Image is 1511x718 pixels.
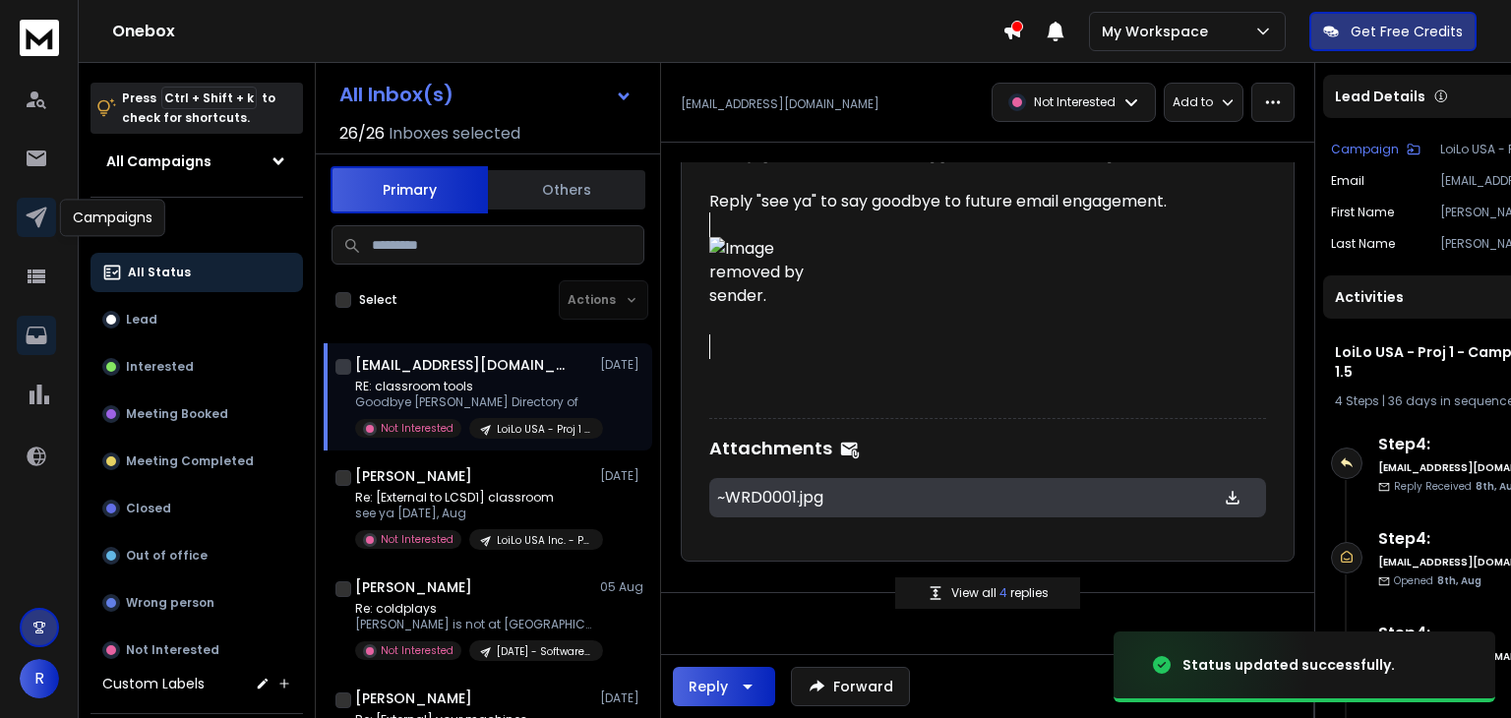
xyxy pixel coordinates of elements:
p: [DATE] [600,468,644,484]
p: [EMAIL_ADDRESS][DOMAIN_NAME] [681,96,879,112]
button: Reply [673,667,775,706]
p: [DATE] - Software Companies in [US_STATE] [497,644,591,659]
h1: [PERSON_NAME] [355,688,472,708]
p: ~WRD0001.jpg [717,486,1160,509]
button: R [20,659,59,698]
p: Not Interested [1034,94,1116,110]
p: Opened [1394,573,1481,588]
p: Last Name [1331,236,1395,252]
p: All Status [128,265,191,280]
p: 05 Aug [600,579,644,595]
p: Meeting Booked [126,406,228,422]
p: Interested [126,359,194,375]
p: [PERSON_NAME] is not at [GEOGRAPHIC_DATA] [355,617,591,632]
button: All Status [91,253,303,292]
button: Wrong person [91,583,303,623]
span: 8th, Aug [1437,573,1481,588]
h1: All Inbox(s) [339,85,453,104]
p: Out of office [126,548,208,564]
p: Wrong person [126,595,214,611]
img: Image removed by sender. [709,237,808,335]
button: Lead [91,300,303,339]
h1: [EMAIL_ADDRESS][DOMAIN_NAME] [355,355,572,375]
p: Reply "see ya" to say goodbye to future email engagement. [709,190,1250,213]
p: RE: classroom tools [355,379,591,394]
p: First Name [1331,205,1394,220]
h3: Custom Labels [102,674,205,693]
div: Reply [689,677,728,696]
img: logo [20,20,59,56]
p: Campaign [1331,142,1399,157]
h1: [PERSON_NAME] [355,466,472,486]
h1: All Campaigns [106,151,212,171]
p: Email [1331,173,1364,189]
button: Interested [91,347,303,387]
p: Not Interested [381,421,453,436]
p: [DATE] [600,690,644,706]
p: Lead [126,312,157,328]
div: Status updated successfully. [1182,655,1395,675]
button: Get Free Credits [1309,12,1477,51]
p: LoiLo USA Inc. - Proj 1 - Camp 2 of 1.5 [497,533,591,548]
p: Not Interested [381,532,453,547]
p: Not Interested [126,642,219,658]
p: Re: [External to LCSD1] classroom [355,490,591,506]
p: see ya [DATE], Aug [355,506,591,521]
div: Campaigns [60,199,165,236]
span: 4 Steps [1335,392,1379,409]
p: Press to check for shortcuts. [122,89,275,128]
p: LoiLo USA - Proj 1 - Camp 1 of 1.5 [497,422,591,437]
button: Meeting Booked [91,394,303,434]
p: Not Interested [381,643,453,658]
p: Goodbye [PERSON_NAME] Directory of [355,394,591,410]
button: Out of office [91,536,303,575]
h3: Inboxes selected [389,122,520,146]
span: Ctrl + Shift + k [161,87,257,109]
button: All Inbox(s) [324,75,648,114]
button: All Campaigns [91,142,303,181]
span: 4 [999,584,1010,601]
button: Not Interested [91,630,303,670]
h1: Attachments [709,435,832,462]
button: Forward [791,667,910,706]
button: Others [488,168,645,211]
p: Get Free Credits [1351,22,1463,41]
p: Closed [126,501,171,516]
button: Campaign [1331,142,1420,157]
label: Select [359,292,397,308]
p: Re: coldplays [355,601,591,617]
p: [DATE] [600,357,644,373]
button: Primary [331,166,488,213]
p: Add to [1173,94,1213,110]
button: Meeting Completed [91,442,303,481]
button: Closed [91,489,303,528]
p: View all replies [951,585,1049,601]
p: Lead Details [1335,87,1425,106]
h1: Onebox [112,20,1002,43]
h1: [PERSON_NAME] [355,577,472,597]
span: 26 / 26 [339,122,385,146]
h3: Filters [91,213,303,241]
p: Meeting Completed [126,453,254,469]
p: My Workspace [1102,22,1216,41]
